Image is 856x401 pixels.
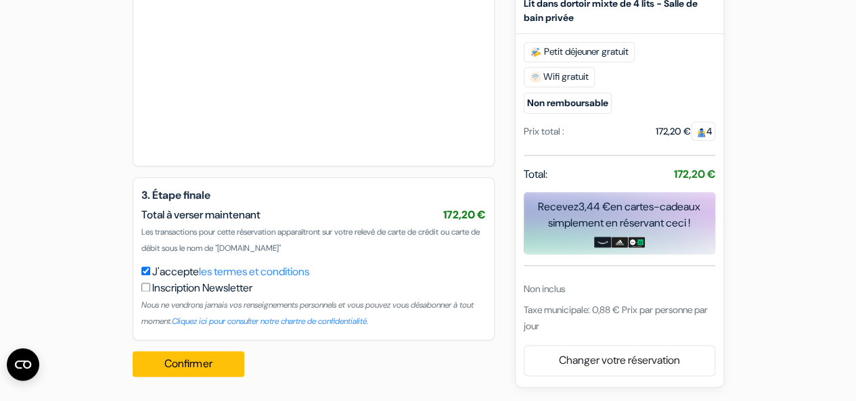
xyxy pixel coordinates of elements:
span: Taxe municipale: 0,88 € Prix par personne par jour [524,304,708,332]
div: 172,20 € [656,124,715,139]
img: guest.svg [696,127,706,137]
label: Inscription Newsletter [152,280,252,296]
button: CMP-Widget öffnen [7,348,39,381]
label: J'accepte [152,264,309,280]
img: free_wifi.svg [530,72,541,82]
span: Total: [524,166,547,183]
a: Changer votre réservation [524,348,715,373]
small: Non remboursable [524,93,612,114]
a: Cliquez ici pour consulter notre chartre de confidentialité. [172,316,368,327]
img: uber-uber-eats-card.png [628,237,645,247]
span: Total à verser maintenant [141,208,261,222]
strong: 172,20 € [674,167,715,181]
div: Prix total : [524,124,564,139]
img: adidas-card.png [611,237,628,247]
span: 4 [691,122,715,141]
span: Les transactions pour cette réservation apparaîtront sur votre relevé de carte de crédit ou carte... [141,227,480,254]
a: les termes et conditions [199,264,309,279]
div: Recevez en cartes-cadeaux simplement en réservant ceci ! [524,199,715,231]
span: 3,44 € [579,199,610,214]
img: free_breakfast.svg [530,47,541,57]
div: Non inclus [524,282,715,296]
span: 172,20 € [443,208,486,222]
span: Petit déjeuner gratuit [524,42,635,62]
button: Confirmer [133,351,245,377]
span: Wifi gratuit [524,67,595,87]
small: Nous ne vendrons jamais vos renseignements personnels et vous pouvez vous désabonner à tout moment. [141,300,474,327]
img: amazon-card-no-text.png [594,237,611,247]
h5: 3. Étape finale [141,189,486,202]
